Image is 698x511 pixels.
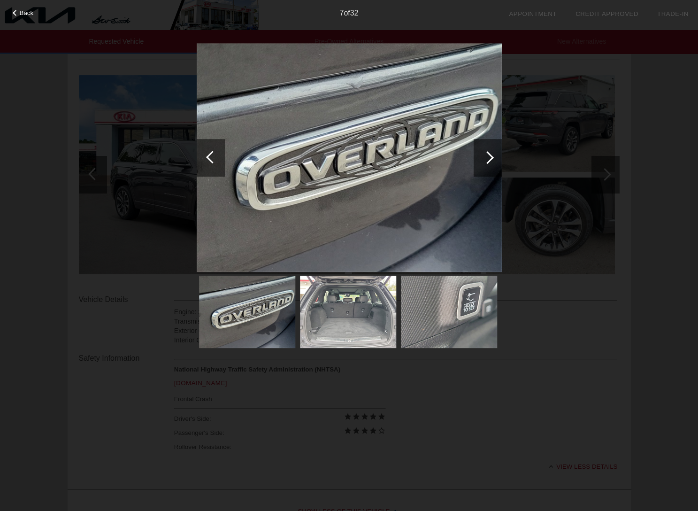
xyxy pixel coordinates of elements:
span: 7 [339,9,344,17]
span: 32 [350,9,359,17]
span: Back [20,9,34,16]
img: image.aspx [300,276,396,348]
img: image.aspx [401,276,497,348]
a: Credit Approved [575,10,638,17]
img: image.aspx [199,276,295,348]
img: image.aspx [197,43,502,272]
a: Appointment [509,10,557,17]
a: Trade-In [657,10,689,17]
